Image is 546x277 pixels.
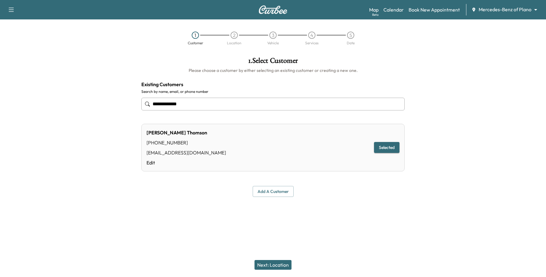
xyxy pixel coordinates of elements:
a: Book New Appointment [409,6,460,13]
span: Mercedes-Benz of Plano [479,6,531,13]
h4: Existing Customers [141,81,405,88]
div: Customer [188,41,203,45]
div: Beta [372,12,379,17]
div: 4 [308,32,315,39]
a: MapBeta [369,6,379,13]
div: 2 [231,32,238,39]
div: Services [305,41,318,45]
div: 5 [347,32,354,39]
div: [EMAIL_ADDRESS][DOMAIN_NAME] [147,149,226,156]
div: [PERSON_NAME] Thomson [147,129,226,136]
label: Search by name, email, or phone number [141,89,405,94]
h6: Please choose a customer by either selecting an existing customer or creating a new one. [141,67,405,73]
button: Add a customer [253,186,294,197]
div: Date [347,41,355,45]
button: Selected [374,142,399,153]
div: [PHONE_NUMBER] [147,139,226,146]
a: Calendar [383,6,404,13]
a: Edit [147,159,226,166]
img: Curbee Logo [258,5,288,14]
div: 1 [192,32,199,39]
h1: 1 . Select Customer [141,57,405,67]
div: Vehicle [267,41,279,45]
div: Location [227,41,241,45]
button: Next: Location [254,260,292,270]
div: 3 [269,32,277,39]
